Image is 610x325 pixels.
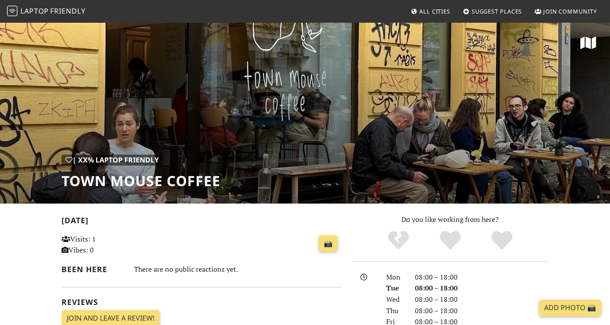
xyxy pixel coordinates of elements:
a: Join Community [531,3,600,19]
div: 08:00 – 18:00 [410,283,554,294]
span: Friendly [50,6,85,16]
a: 📸 [319,235,338,252]
div: Mon [381,272,410,283]
h2: Been here [62,265,123,274]
a: Add Photo 📸 [539,300,601,316]
div: Tue [381,283,410,294]
div: Definitely! [476,230,528,252]
h1: Town Mouse Coffee [62,173,220,189]
div: 08:00 – 18:00 [410,294,554,305]
div: Thu [381,305,410,317]
span: All Cities [419,7,450,15]
span: Join Community [543,7,597,15]
span: Suggest Places [472,7,522,15]
p: Do you like working from here? [352,214,548,225]
h2: Reviews [62,297,341,307]
a: Suggest Places [459,3,526,19]
div: No [372,230,424,252]
span: Laptop [21,6,49,16]
div: Yes [424,230,476,252]
div: There are no public reactions yet. [134,263,341,276]
div: 08:00 – 18:00 [410,272,554,283]
a: All Cities [407,3,454,19]
h2: [DATE] [62,216,341,228]
div: | XX% Laptop Friendly [62,155,163,166]
p: Visits: 1 Vibes: 0 [62,234,148,256]
div: Wed [381,294,410,305]
div: 08:00 – 18:00 [410,305,554,317]
a: LaptopFriendly LaptopFriendly [7,4,86,19]
img: LaptopFriendly [7,6,17,16]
